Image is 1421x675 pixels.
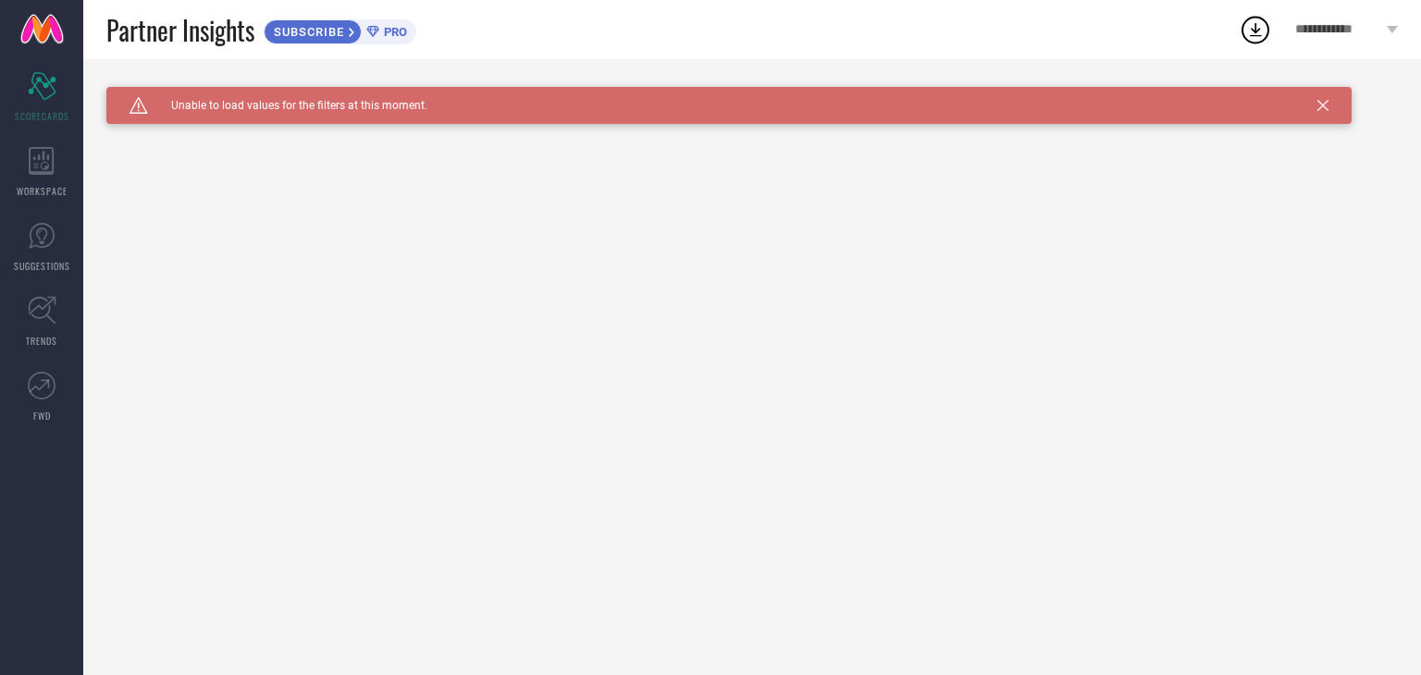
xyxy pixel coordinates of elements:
[106,87,1398,102] div: Unable to load filters at this moment. Please try later.
[148,99,427,112] span: Unable to load values for the filters at this moment.
[106,11,254,49] span: Partner Insights
[26,334,57,348] span: TRENDS
[17,184,68,198] span: WORKSPACE
[14,259,70,273] span: SUGGESTIONS
[265,25,349,39] span: SUBSCRIBE
[15,109,69,123] span: SCORECARDS
[33,409,51,423] span: FWD
[264,15,416,44] a: SUBSCRIBEPRO
[1239,13,1272,46] div: Open download list
[379,25,407,39] span: PRO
